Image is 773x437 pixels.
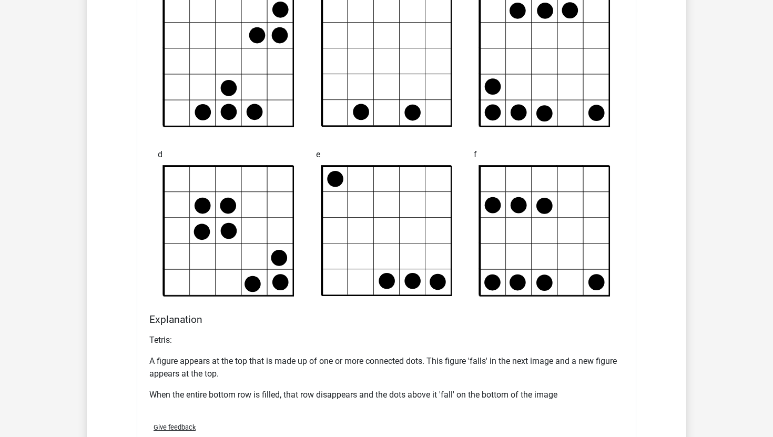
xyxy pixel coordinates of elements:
p: Tetris: [149,334,624,347]
p: A figure appears at the top that is made up of one or more connected dots. This figure 'falls' in... [149,355,624,380]
span: e [316,144,320,165]
h4: Explanation [149,313,624,326]
span: Give feedback [154,423,196,431]
span: d [158,144,162,165]
span: f [474,144,477,165]
p: When the entire bottom row is filled, that row disappears and the dots above it 'fall' on the bot... [149,389,624,401]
